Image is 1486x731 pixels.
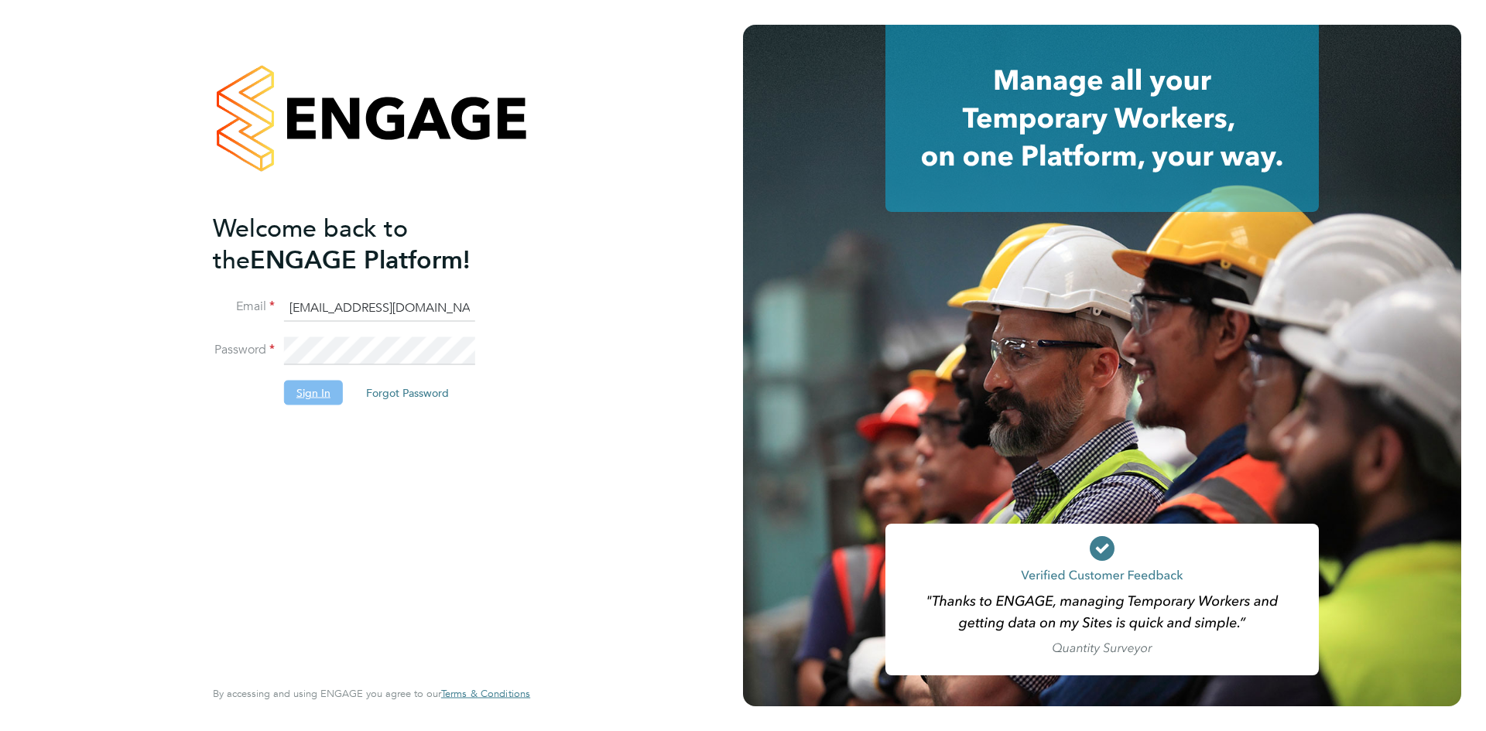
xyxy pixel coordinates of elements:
[354,381,461,405] button: Forgot Password
[213,687,530,700] span: By accessing and using ENGAGE you agree to our
[441,687,530,700] span: Terms & Conditions
[213,299,275,315] label: Email
[441,688,530,700] a: Terms & Conditions
[284,294,475,322] input: Enter your work email...
[284,381,343,405] button: Sign In
[213,213,408,275] span: Welcome back to the
[213,212,515,275] h2: ENGAGE Platform!
[213,342,275,358] label: Password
